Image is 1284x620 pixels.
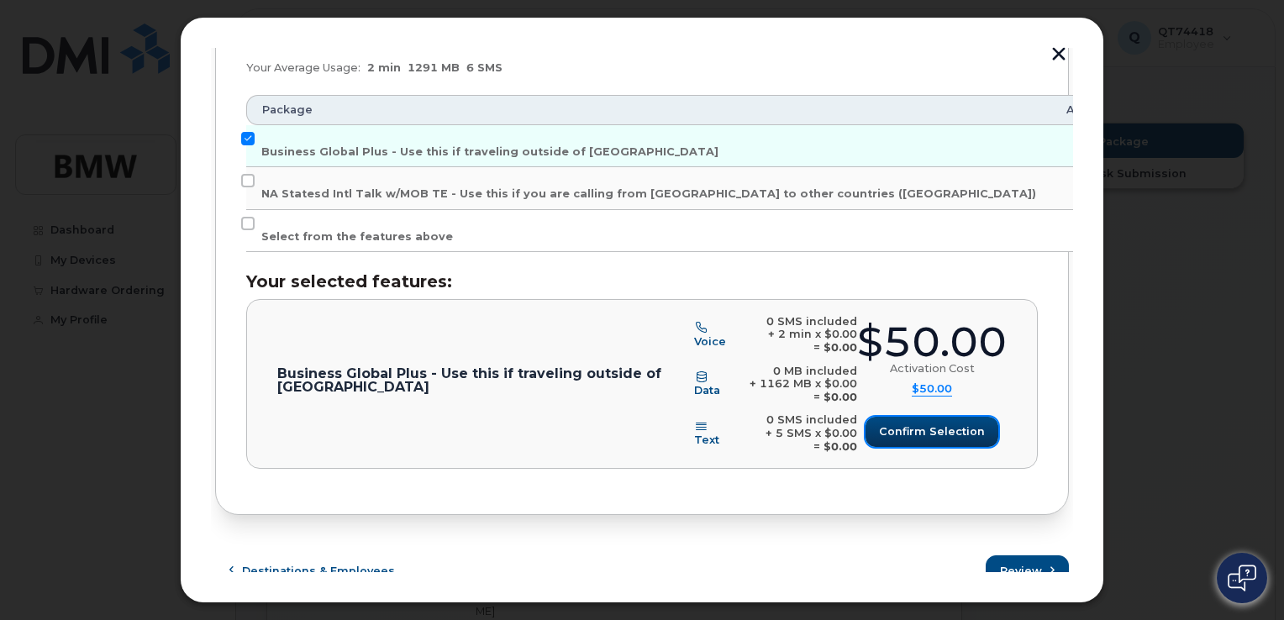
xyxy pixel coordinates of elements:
[241,217,255,230] input: Select from the features above
[694,384,720,397] span: Data
[824,341,857,354] b: $0.00
[241,132,255,145] input: Business Global Plus - Use this if traveling outside of [GEOGRAPHIC_DATA]
[241,174,255,187] input: NA Statesd Intl Talk w/MOB TE - Use this if you are calling from [GEOGRAPHIC_DATA] to other count...
[215,555,409,586] button: Destinations & Employees
[824,440,857,453] b: $0.00
[261,145,718,158] span: Business Global Plus - Use this if traveling outside of [GEOGRAPHIC_DATA]
[743,413,857,427] div: 0 SMS included
[740,365,857,378] div: 0 MB included
[813,377,857,403] span: $0.00 =
[1000,563,1042,579] span: Review
[694,433,719,446] span: Text
[1051,95,1129,125] th: Amount
[857,322,1007,363] div: $50.00
[367,61,401,74] span: 2 min
[694,335,726,348] span: Voice
[750,377,821,390] span: + 1162 MB x
[408,61,460,74] span: 1291 MB
[890,362,975,376] div: Activation Cost
[879,423,985,439] span: Confirm selection
[466,61,503,74] span: 6 SMS
[813,427,857,453] span: $0.00 =
[261,187,1036,200] span: NA Statesd Intl Talk w/MOB TE - Use this if you are calling from [GEOGRAPHIC_DATA] to other count...
[246,272,1038,291] h3: Your selected features:
[768,328,821,340] span: + 2 min x
[277,367,694,393] p: Business Global Plus - Use this if traveling outside of [GEOGRAPHIC_DATA]
[242,563,395,579] span: Destinations & Employees
[261,230,453,243] span: Select from the features above
[1228,565,1256,591] img: Open chat
[824,391,857,403] b: $0.00
[866,417,998,447] button: Confirm selection
[766,427,821,439] span: + 5 SMS x
[246,95,1051,125] th: Package
[912,382,952,397] summary: $50.00
[747,315,857,328] div: 0 SMS included
[246,61,360,74] span: Your Average Usage:
[813,328,857,354] span: $0.00 =
[986,555,1069,586] button: Review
